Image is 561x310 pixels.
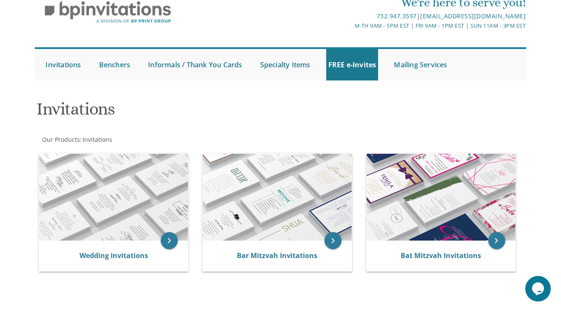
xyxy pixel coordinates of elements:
a: keyboard_arrow_right [161,232,178,249]
a: Invitations [43,49,83,80]
a: [EMAIL_ADDRESS][DOMAIN_NAME] [421,12,526,20]
a: Invitations [82,135,112,144]
div: : [35,135,280,144]
a: Benchers [97,49,133,80]
div: | [199,11,526,21]
a: keyboard_arrow_right [488,232,505,249]
img: Bat Mitzvah Invitations [367,154,515,241]
a: Our Products [41,135,80,144]
a: 732.947.3597 [377,12,417,20]
a: Informals / Thank You Cards [146,49,244,80]
a: FREE e-Invites [326,49,379,80]
a: Specialty Items [258,49,313,80]
div: M-Th 9am - 5pm EST | Fri 9am - 1pm EST | Sun 11am - 3pm EST [199,21,526,30]
iframe: chat widget [525,276,552,301]
a: keyboard_arrow_right [325,232,342,249]
a: Bar Mitzvah Invitations [237,251,317,260]
h1: Invitations [37,100,357,125]
img: Bar Mitzvah Invitations [203,154,352,241]
a: Mailing Services [392,49,449,80]
a: Wedding Invitations [80,251,148,260]
a: Bat Mitzvah Invitations [401,251,481,260]
img: Wedding Invitations [39,154,188,241]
